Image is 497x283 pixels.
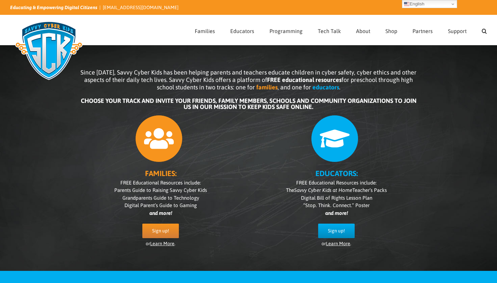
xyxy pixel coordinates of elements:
[322,241,351,246] span: or .
[256,84,278,91] b: families
[294,187,352,193] i: Savvy Cyber Kids at Home
[339,84,340,91] span: .
[318,15,341,45] a: Tech Talk
[267,76,341,83] b: FREE educational resources
[149,210,172,216] i: and more!
[120,180,201,186] span: FREE Educational Resources include:
[146,241,175,246] span: or .
[81,97,417,110] b: CHOOSE YOUR TRACK AND INVITE YOUR FRIENDS, FAMILY MEMBERS, SCHOOLS AND COMMUNITY ORGANIZATIONS TO...
[482,15,487,45] a: Search
[448,15,467,45] a: Support
[315,169,358,178] b: EDUCATORS:
[286,187,387,193] span: The Teacher’s Packs
[296,180,377,186] span: FREE Educational Resources include:
[122,195,199,201] span: Grandparents Guide to Technology
[230,15,254,45] a: Educators
[142,224,179,238] a: Sign up!
[356,28,370,34] span: About
[103,5,179,10] a: [EMAIL_ADDRESS][DOMAIN_NAME]
[404,1,409,7] img: en
[195,15,215,45] a: Families
[318,28,341,34] span: Tech Talk
[412,15,433,45] a: Partners
[385,15,397,45] a: Shop
[312,84,339,91] b: educators
[356,15,370,45] a: About
[412,28,433,34] span: Partners
[325,210,348,216] i: and more!
[385,28,397,34] span: Shop
[269,15,303,45] a: Programming
[318,224,355,238] a: Sign up!
[124,202,197,208] span: Digital Parent’s Guide to Gaming
[278,84,311,91] span: , and one for
[150,241,174,246] a: Learn More
[10,5,97,10] i: Educating & Empowering Digital Citizens
[145,169,176,178] b: FAMILIES:
[328,228,345,234] span: Sign up!
[230,28,254,34] span: Educators
[301,195,372,201] span: Digital Bill of Rights Lesson Plan
[152,228,169,234] span: Sign up!
[114,187,207,193] span: Parents Guide to Raising Savvy Cyber Kids
[195,15,487,45] nav: Main Menu
[195,28,215,34] span: Families
[80,69,417,91] span: Since [DATE], Savvy Cyber Kids has been helping parents and teachers educate children in cyber sa...
[303,202,370,208] span: “Stop. Think. Connect.” Poster
[448,28,467,34] span: Support
[326,241,350,246] a: Learn More
[269,28,303,34] span: Programming
[10,17,88,84] img: Savvy Cyber Kids Logo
